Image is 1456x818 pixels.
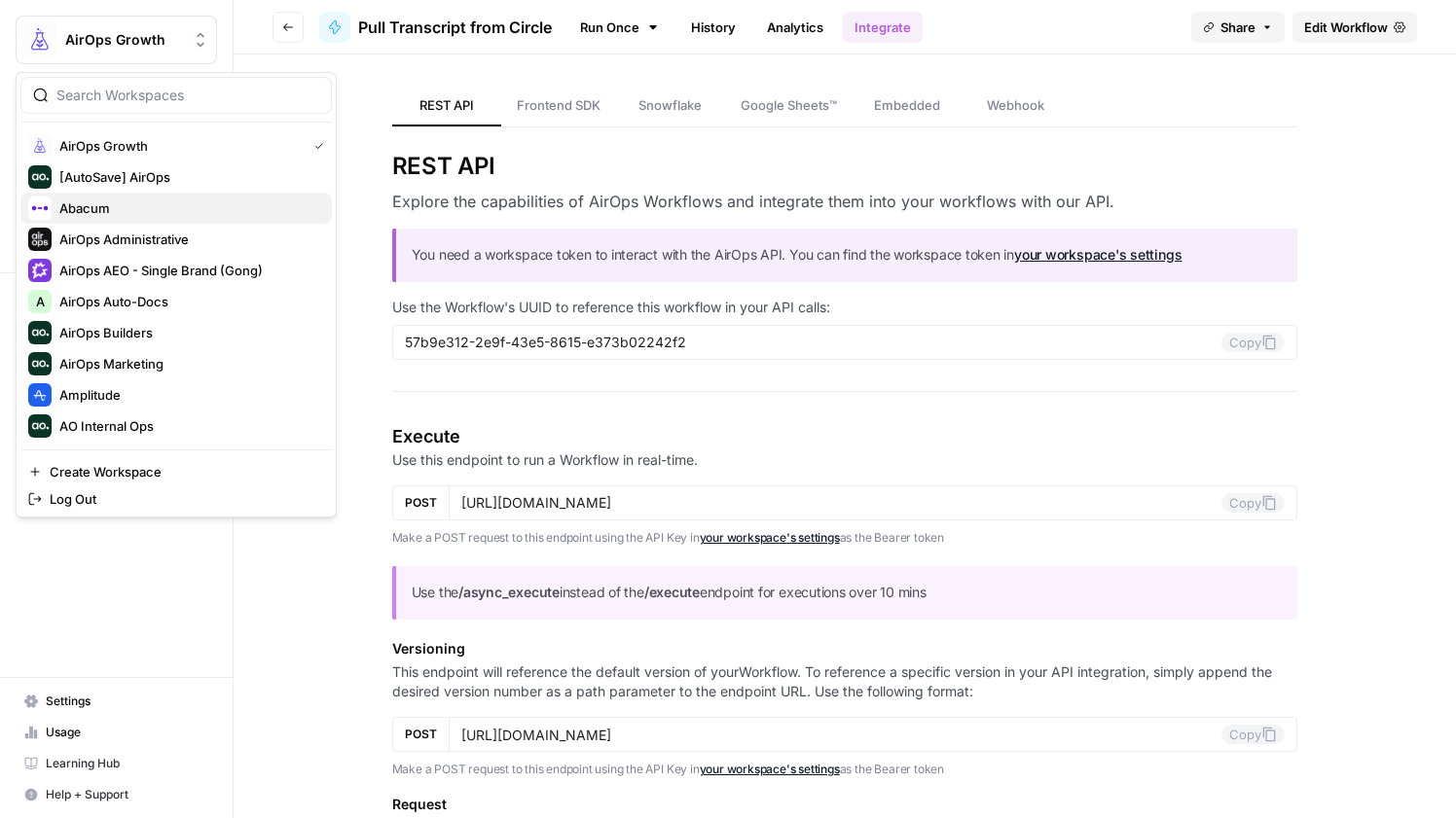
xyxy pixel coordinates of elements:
[20,458,332,485] a: Create Workspace
[59,136,299,156] span: AirOps Growth
[28,165,52,189] img: [AutoSave] AirOps Logo
[1221,725,1285,744] button: Copy
[392,298,1298,317] p: Use the Workflow's UUID to reference this workflow in your API calls:
[412,244,1283,267] p: You need a workspace token to interact with the AirOps API. You can find the workspace token in
[28,352,52,375] img: AirOps Marketing Logo
[28,383,52,407] img: Amplitude Logo
[46,724,208,741] span: Usage
[392,190,1298,213] h3: Explore the capabilities of AirOps Workflows and integrate them into your workflows with our API.
[358,16,552,39] span: Pull Transcript from Circle
[853,86,962,126] a: Embedded
[458,584,560,600] strong: /async_execute
[1191,12,1285,43] button: Share
[16,779,217,810] button: Help + Support
[501,86,616,126] a: Frontend SDK
[16,72,337,517] div: Workspace: AirOps Growth
[20,485,332,513] a: Log Out
[65,30,183,50] span: AirOps Growth
[755,12,835,43] a: Analytics
[56,86,319,105] input: Search Workspaces
[405,726,437,743] span: POST
[392,639,1298,658] h5: Versioning
[28,414,52,438] img: AO Internal Ops Logo
[59,323,316,342] span: AirOps Builders
[59,354,316,373] span: AirOps Marketing
[419,95,474,115] span: REST API
[843,12,923,43] a: Integrate
[28,134,52,158] img: AirOps Growth Logo
[28,321,52,344] img: AirOps Builders Logo
[700,762,840,776] a: your workspace's settings
[28,259,52,282] img: AirOps AEO - Single Brand (Gong) Logo
[616,86,725,126] a: Snowflake
[28,196,52,220] img: Abacum Logo
[405,494,437,512] span: POST
[59,167,316,187] span: [AutoSave] AirOps
[59,198,316,218] span: Abacum
[59,292,316,311] span: AirOps Auto-Docs
[16,16,217,64] button: Workspace: AirOps Growth
[59,416,316,436] span: AO Internal Ops
[319,12,552,43] a: Pull Transcript from Circle
[567,11,672,44] a: Run Once
[517,95,601,115] span: Frontend SDK
[1220,18,1256,37] span: Share
[725,86,853,126] a: Google Sheets™
[1221,493,1285,513] button: Copy
[1221,333,1285,352] button: Copy
[392,662,1298,701] p: This endpoint will reference the default version of your Workflow . To reference a specific versi...
[16,686,217,717] a: Settings
[741,95,837,115] span: Google Sheets™
[392,760,1298,779] p: Make a POST request to this endpoint using the API Key in as the Bearer token
[962,86,1071,126] a: Webhook
[59,385,316,405] span: Amplitude
[638,95,702,115] span: Snowflake
[392,795,1298,814] h5: Request
[59,261,316,280] span: AirOps AEO - Single Brand (Gong)
[22,22,57,57] img: AirOps Growth Logo
[50,489,316,509] span: Log Out
[874,95,940,115] span: Embedded
[36,292,45,311] span: A
[392,528,1298,548] p: Make a POST request to this endpoint using the API Key in as the Bearer token
[46,693,208,710] span: Settings
[679,12,747,43] a: History
[392,151,1298,182] h2: REST API
[987,95,1044,115] span: Webhook
[50,462,316,481] span: Create Workspace
[28,228,52,251] img: AirOps Administrative Logo
[46,755,208,772] span: Learning Hub
[1304,18,1388,37] span: Edit Workflow
[16,717,217,748] a: Usage
[1014,246,1182,263] a: your workspace's settings
[59,230,316,249] span: AirOps Administrative
[392,450,1298,470] p: Use this endpoint to run a Workflow in real-time.
[644,584,700,600] strong: /execute
[16,748,217,779] a: Learning Hub
[392,423,1298,450] h4: Execute
[46,786,208,803] span: Help + Support
[1292,12,1417,43] a: Edit Workflow
[412,582,1283,604] p: Use the instead of the endpoint for executions over 10 mins
[700,530,840,545] a: your workspace's settings
[392,86,501,126] a: REST API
